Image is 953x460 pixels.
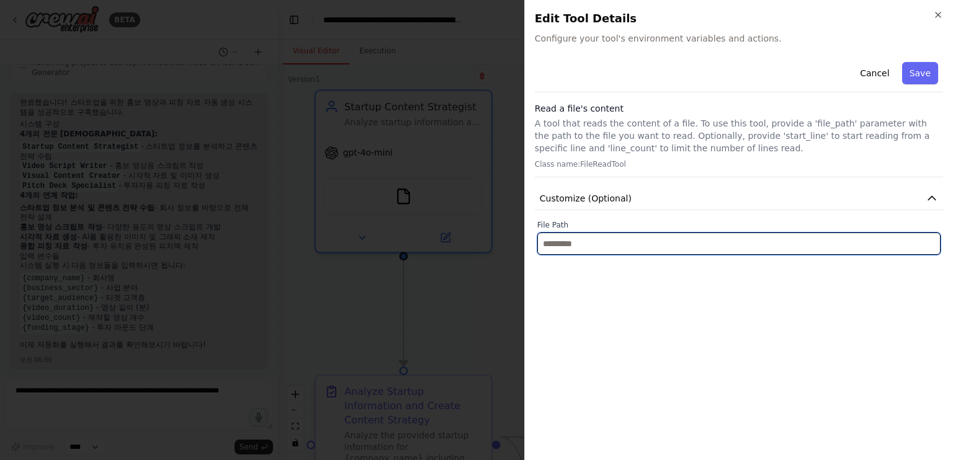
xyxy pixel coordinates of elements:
[535,32,943,45] span: Configure your tool's environment variables and actions.
[535,10,943,27] h2: Edit Tool Details
[535,102,943,115] h3: Read a file's content
[535,159,943,169] p: Class name: FileReadTool
[535,117,943,154] p: A tool that reads the content of a file. To use this tool, provide a 'file_path' parameter with t...
[537,220,941,230] label: File Path
[535,187,943,210] button: Customize (Optional)
[852,62,897,84] button: Cancel
[540,192,632,205] span: Customize (Optional)
[902,62,938,84] button: Save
